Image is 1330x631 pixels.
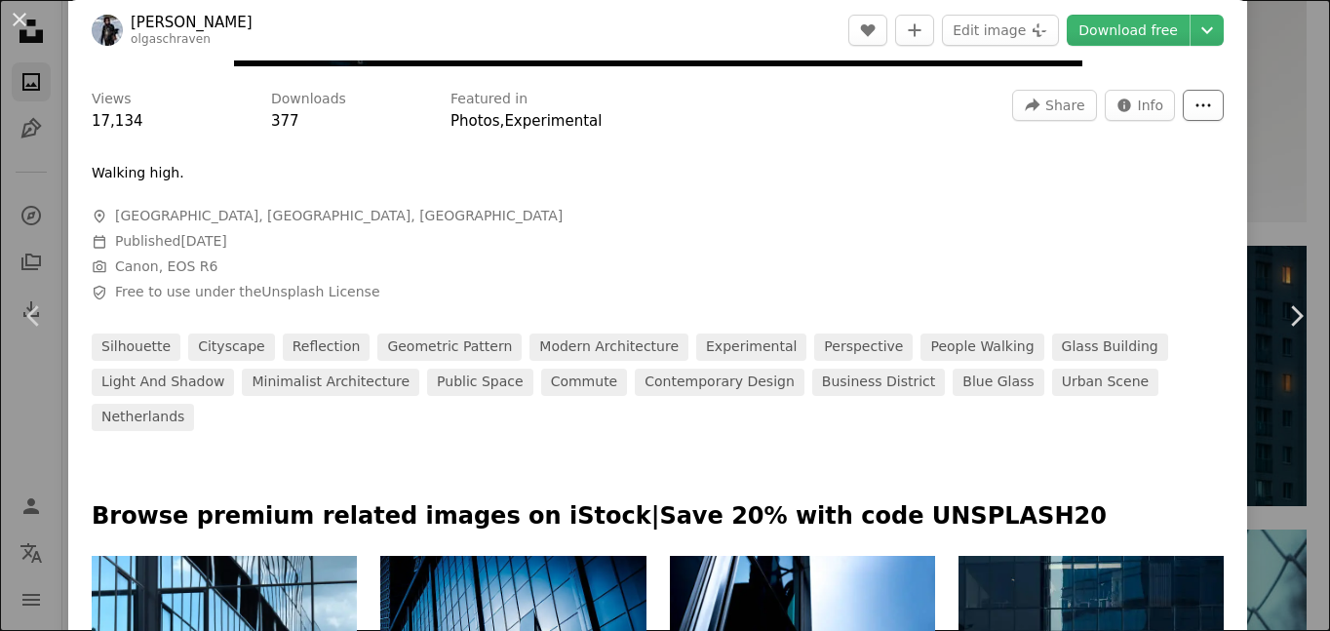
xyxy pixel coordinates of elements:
button: Stats about this image [1105,90,1176,121]
time: September 26, 2025 at 1:35:51 AM GMT+5:30 [180,233,226,249]
a: minimalist architecture [242,369,419,396]
a: contemporary design [635,369,804,396]
a: Experimental [504,112,602,130]
a: perspective [814,334,913,361]
p: Browse premium related images on iStock | Save 20% with code UNSPLASH20 [92,501,1224,532]
a: Photos [450,112,500,130]
span: Published [115,233,227,249]
span: Share [1045,91,1084,120]
a: people walking [920,334,1043,361]
a: experimental [696,334,806,361]
a: blue glass [953,369,1043,396]
a: geometric pattern [377,334,522,361]
button: More Actions [1183,90,1224,121]
span: Info [1138,91,1164,120]
button: Canon, EOS R6 [115,257,217,277]
button: Choose download size [1191,15,1224,46]
a: reflection [283,334,371,361]
a: Next [1262,222,1330,410]
a: urban scene [1052,369,1158,396]
span: [GEOGRAPHIC_DATA], [GEOGRAPHIC_DATA], [GEOGRAPHIC_DATA] [115,207,563,226]
a: light and shadow [92,369,234,396]
h3: Featured in [450,90,528,109]
a: glass building [1052,334,1168,361]
a: Download free [1067,15,1190,46]
a: public space [427,369,533,396]
button: Add to Collection [895,15,934,46]
a: modern architecture [529,334,688,361]
button: Like [848,15,887,46]
a: silhouette [92,334,180,361]
h3: Downloads [271,90,346,109]
a: [PERSON_NAME] [131,13,253,32]
span: 17,134 [92,112,143,130]
button: Share this image [1012,90,1096,121]
img: Go to Olga Schraven's profile [92,15,123,46]
p: Walking high. [92,164,184,183]
h3: Views [92,90,132,109]
a: business district [812,369,945,396]
a: commute [541,369,628,396]
span: Free to use under the [115,283,380,302]
a: cityscape [188,334,275,361]
a: olgaschraven [131,32,211,46]
span: 377 [271,112,299,130]
a: Unsplash License [261,284,379,299]
span: , [500,112,505,130]
button: Edit image [942,15,1059,46]
a: netherlands [92,404,194,431]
